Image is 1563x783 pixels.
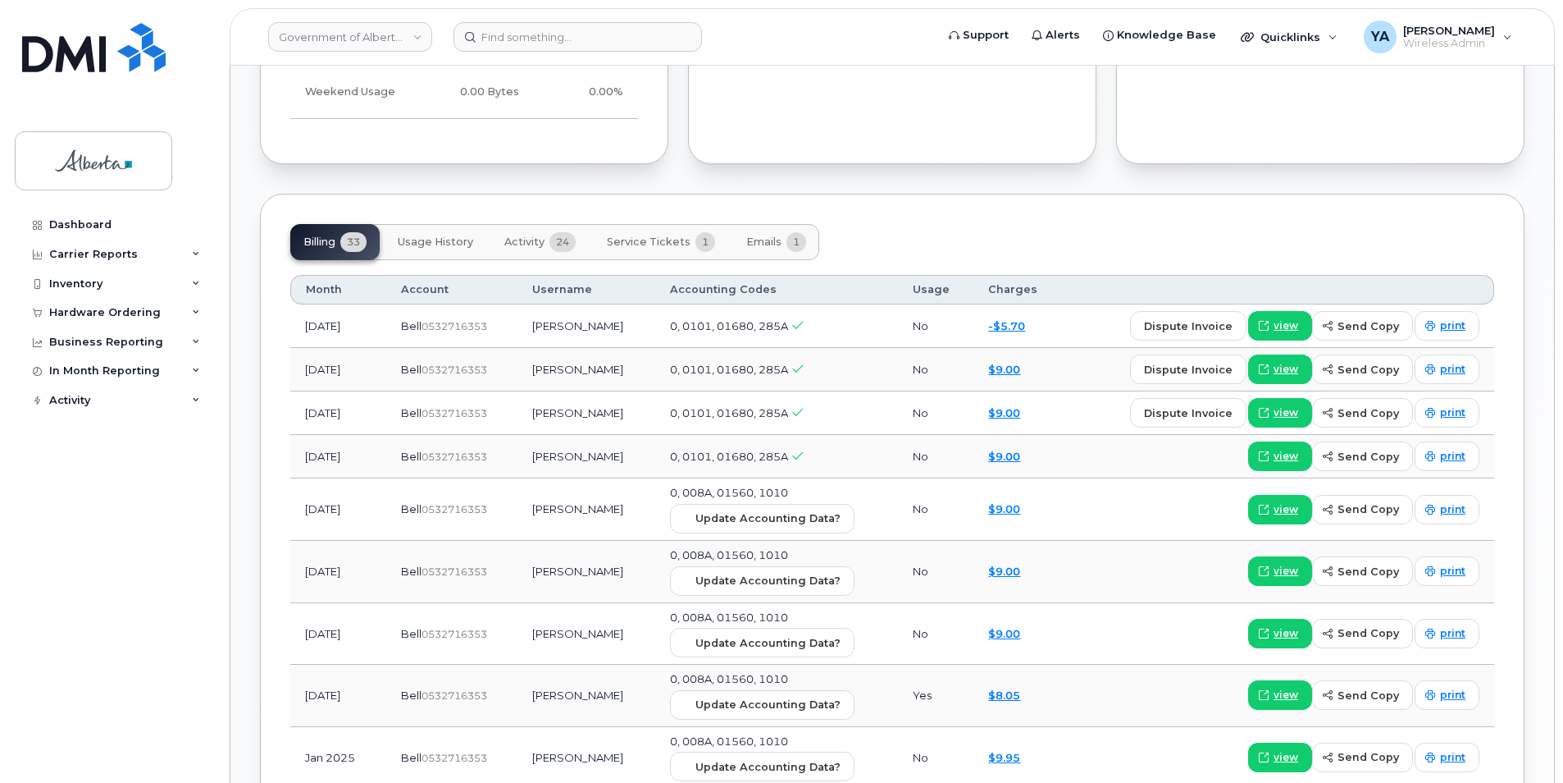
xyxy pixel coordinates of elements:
[1312,398,1413,428] button: send copy
[1312,680,1413,710] button: send copy
[988,565,1020,578] a: $9.00
[898,391,973,435] td: No
[1248,743,1312,772] a: view
[1274,362,1298,377] span: view
[290,275,386,304] th: Month
[963,27,1009,43] span: Support
[290,603,386,666] td: [DATE]
[290,541,386,603] td: [DATE]
[898,435,973,478] td: No
[1415,355,1479,384] a: print
[1248,619,1312,648] a: view
[670,735,788,748] span: 0, 008A, 01560, 1010
[1274,564,1298,579] span: view
[504,236,545,249] span: Activity
[1020,19,1091,52] a: Alerts
[517,665,654,727] td: [PERSON_NAME]
[1415,398,1479,428] a: print
[670,548,788,561] span: 0, 008A, 01560, 1010
[422,628,487,640] span: 0532716353
[786,232,806,252] span: 1
[607,236,690,249] span: Service Tickets
[1274,626,1298,641] span: view
[1415,556,1479,586] a: print
[534,66,638,119] td: 0.00%
[268,22,432,52] a: Government of Alberta (GOA)
[422,565,487,578] span: 0532716353
[401,502,422,515] span: Bell
[988,502,1020,515] a: $9.00
[1274,688,1298,703] span: view
[1337,362,1399,378] span: send copy
[1440,502,1465,517] span: print
[1415,495,1479,524] a: print
[398,236,473,249] span: Usage History
[1337,449,1399,465] span: send copy
[1337,564,1399,579] span: send copy
[1312,556,1413,586] button: send copy
[401,689,422,702] span: Bell
[290,66,638,119] tr: Friday from 6:00pm to Monday 8:00am
[401,565,422,578] span: Bell
[1229,21,1349,53] div: Quicklinks
[1274,405,1298,420] span: view
[1415,680,1479,710] a: print
[1144,405,1233,421] span: dispute invoice
[1130,398,1246,428] button: dispute invoice
[988,627,1020,640] a: $9.00
[1312,743,1413,772] button: send copy
[1337,749,1399,765] span: send copy
[517,348,654,391] td: [PERSON_NAME]
[670,628,854,657] button: Update Accounting Data?
[422,364,487,376] span: 0532716353
[401,627,422,640] span: Bell
[988,319,1025,332] a: -$5.70
[401,406,422,419] span: Bell
[1248,442,1312,471] a: view
[290,391,386,435] td: [DATE]
[1312,355,1413,384] button: send copy
[1144,362,1233,378] span: dispute invoice
[453,22,702,52] input: Find something...
[670,319,788,332] span: 0, 0101, 01680, 285A
[670,406,788,419] span: 0, 0101, 01680, 285A
[1403,24,1495,37] span: [PERSON_NAME]
[670,363,788,376] span: 0, 0101, 01680, 285A
[549,232,576,252] span: 24
[401,363,422,376] span: Bell
[898,304,973,348] td: No
[670,690,854,720] button: Update Accounting Data?
[670,450,788,463] span: 0, 0101, 01680, 285A
[418,66,534,119] td: 0.00 Bytes
[1144,318,1233,334] span: dispute invoice
[290,478,386,541] td: [DATE]
[670,504,854,533] button: Update Accounting Data?
[290,304,386,348] td: [DATE]
[988,363,1020,376] a: $9.00
[695,697,841,712] span: Update Accounting Data?
[1248,556,1312,586] a: view
[1274,502,1298,517] span: view
[695,759,841,775] span: Update Accounting Data?
[1248,355,1312,384] a: view
[670,486,788,499] span: 0, 008A, 01560, 1010
[670,752,854,781] button: Update Accounting Data?
[1274,449,1298,464] span: view
[1130,355,1246,384] button: dispute invoice
[670,672,788,685] span: 0, 008A, 01560, 1010
[517,304,654,348] td: [PERSON_NAME]
[401,319,422,332] span: Bell
[1440,626,1465,641] span: print
[1337,688,1399,703] span: send copy
[517,478,654,541] td: [PERSON_NAME]
[422,407,487,419] span: 0532716353
[695,232,715,252] span: 1
[290,665,386,727] td: [DATE]
[1046,27,1080,43] span: Alerts
[973,275,1063,304] th: Charges
[655,275,899,304] th: Accounting Codes
[1312,311,1413,341] button: send copy
[1337,318,1399,334] span: send copy
[1403,37,1495,50] span: Wireless Admin
[1260,30,1320,43] span: Quicklinks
